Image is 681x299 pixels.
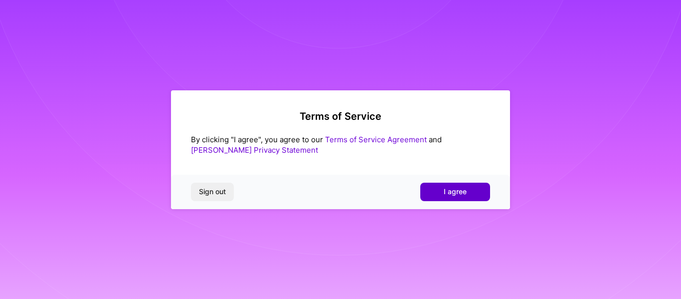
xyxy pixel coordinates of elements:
a: [PERSON_NAME] Privacy Statement [191,145,318,155]
div: By clicking "I agree", you agree to our and [191,134,490,155]
button: Sign out [191,183,234,201]
span: I agree [444,187,467,197]
button: I agree [420,183,490,201]
h2: Terms of Service [191,110,490,122]
a: Terms of Service Agreement [325,135,427,144]
span: Sign out [199,187,226,197]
